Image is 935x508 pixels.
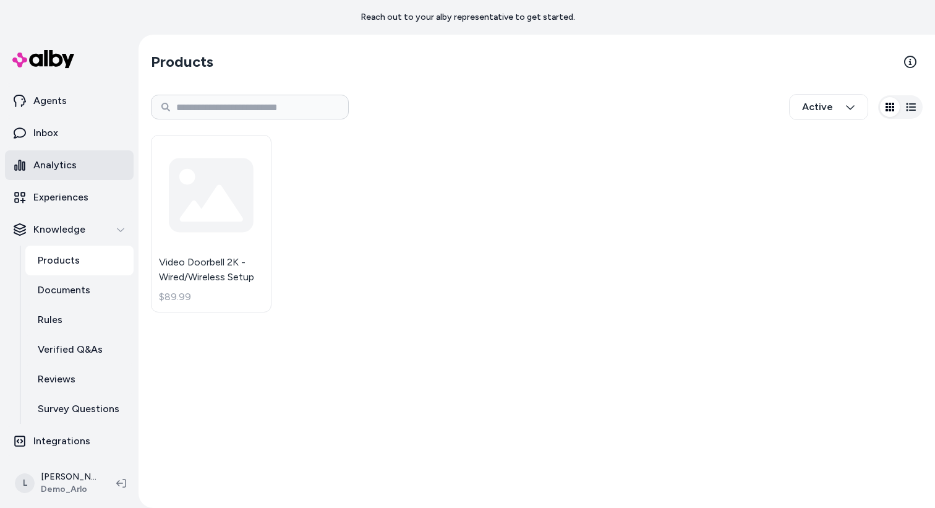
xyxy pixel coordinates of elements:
[41,483,96,496] span: Demo_Arlo
[361,11,575,24] p: Reach out to your alby representative to get started.
[38,402,119,416] p: Survey Questions
[33,158,77,173] p: Analytics
[5,183,134,212] a: Experiences
[38,342,103,357] p: Verified Q&As
[789,94,868,120] button: Active
[33,222,85,237] p: Knowledge
[25,394,134,424] a: Survey Questions
[38,283,90,298] p: Documents
[38,372,75,387] p: Reviews
[41,471,96,483] p: [PERSON_NAME]
[12,50,74,68] img: alby Logo
[5,426,134,456] a: Integrations
[25,275,134,305] a: Documents
[38,253,80,268] p: Products
[5,86,134,116] a: Agents
[33,93,67,108] p: Agents
[5,118,134,148] a: Inbox
[5,150,134,180] a: Analytics
[25,305,134,335] a: Rules
[33,190,88,205] p: Experiences
[7,463,106,503] button: L[PERSON_NAME]Demo_Arlo
[151,135,271,312] a: Video Doorbell 2K - Wired/Wireless Setup$89.99
[33,434,90,449] p: Integrations
[151,52,213,72] h2: Products
[25,246,134,275] a: Products
[25,335,134,364] a: Verified Q&As
[38,312,62,327] p: Rules
[25,364,134,394] a: Reviews
[33,126,58,140] p: Inbox
[5,215,134,244] button: Knowledge
[15,473,35,493] span: L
